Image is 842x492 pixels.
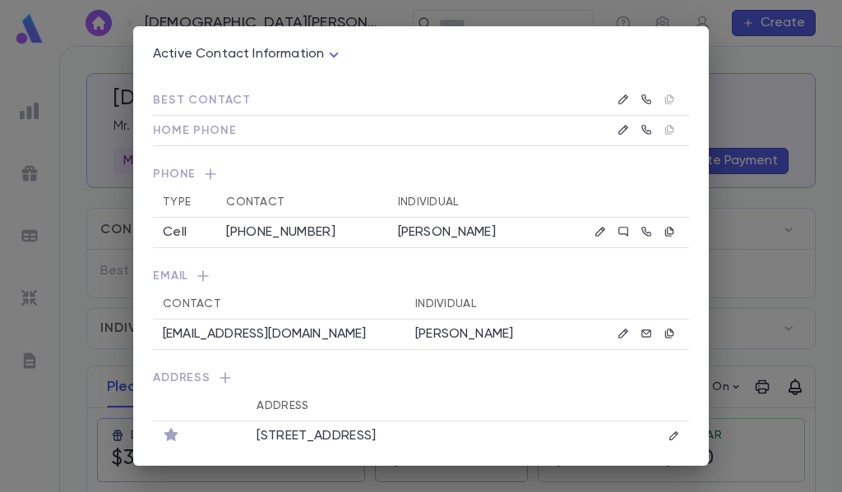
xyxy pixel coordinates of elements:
span: Address [153,370,689,391]
th: Individual [388,187,545,218]
span: Email [153,268,689,289]
span: Phone [153,166,689,187]
div: Active Contact Information [153,42,344,67]
p: [PERSON_NAME] [398,224,535,241]
div: Cell [163,224,206,241]
span: Active Contact Information [153,48,324,61]
th: Contact [216,187,387,218]
th: Type [153,187,216,218]
td: [STREET_ADDRESS] [247,421,608,453]
span: Home Phone [153,125,236,136]
p: [EMAIL_ADDRESS][DOMAIN_NAME] [163,326,366,343]
th: Individual [405,289,570,320]
th: Address [247,391,608,421]
span: Best Contact [153,94,251,106]
div: [PHONE_NUMBER] [226,224,377,241]
p: [PERSON_NAME] [415,326,560,343]
th: Contact [153,289,405,320]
